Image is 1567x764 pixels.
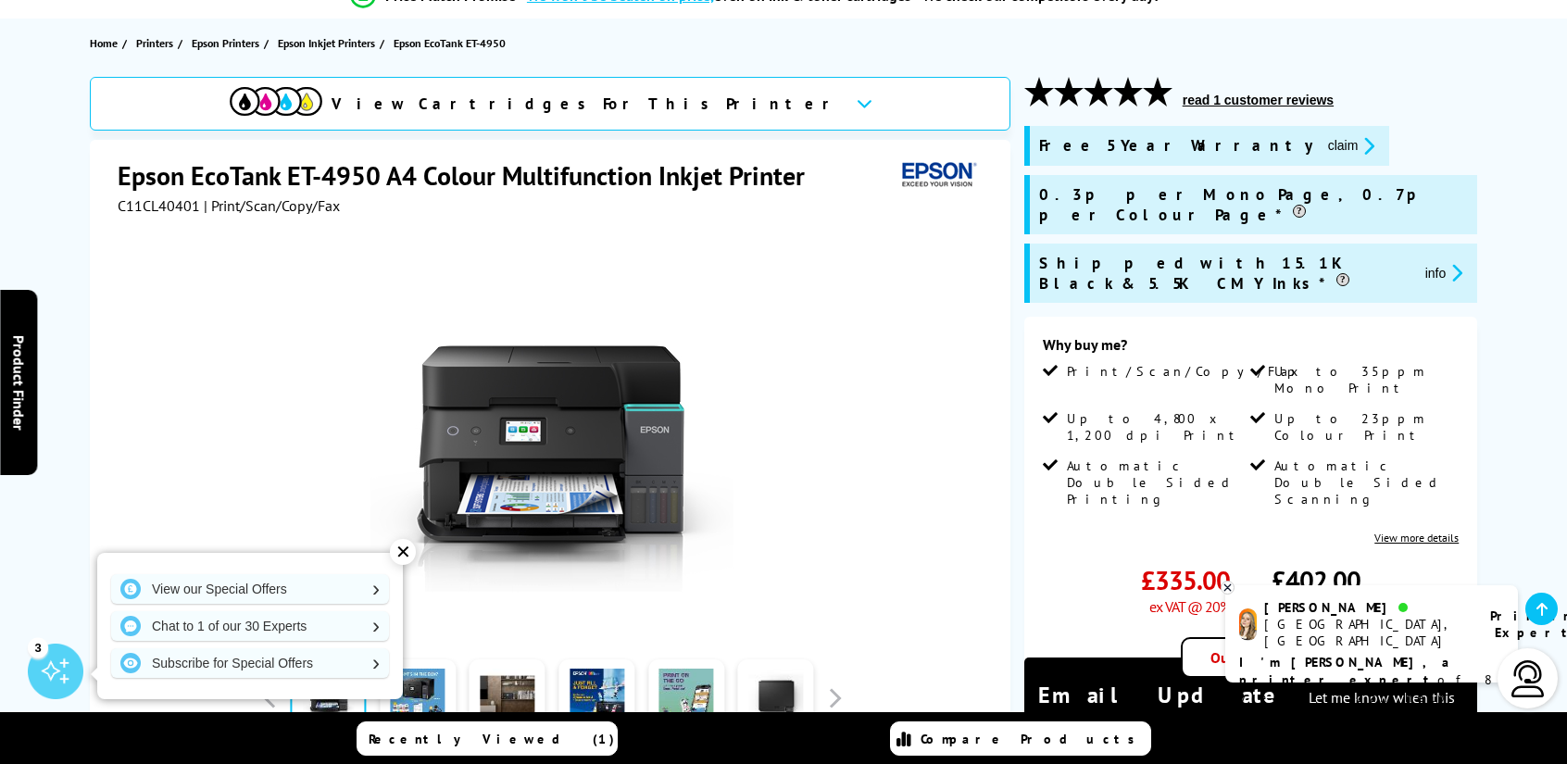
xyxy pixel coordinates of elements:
[118,158,823,193] h1: Epson EcoTank ET-4950 A4 Colour Multifunction Inkjet Printer
[1274,410,1454,444] span: Up to 23ppm Colour Print
[278,33,375,53] span: Epson Inkjet Printers
[1323,135,1381,157] button: promo-description
[1274,363,1454,396] span: Up to 35ppm Mono Print
[1420,262,1469,283] button: promo-description
[370,252,733,615] img: Epson EcoTank ET-4950
[1264,616,1467,649] div: [GEOGRAPHIC_DATA], [GEOGRAPHIC_DATA]
[895,158,980,193] img: Epson
[111,574,389,604] a: View our Special Offers
[1239,654,1455,688] b: I'm [PERSON_NAME], a printer expert
[1272,563,1360,597] span: £402.00
[1039,253,1410,294] span: Shipped with 15.1K Black & 5.5K CMY Inks*
[230,87,322,116] img: cmyk-icon.svg
[1039,135,1313,157] span: Free 5 Year Warranty
[369,731,615,747] span: Recently Viewed (1)
[1039,184,1469,225] span: 0.3p per Mono Page, 0.7p per Colour Page*
[111,611,389,641] a: Chat to 1 of our 30 Experts
[1149,597,1230,616] span: ex VAT @ 20%
[192,33,264,53] a: Epson Printers
[1067,410,1247,444] span: Up to 4,800 x 1,200 dpi Print
[1067,363,1305,380] span: Print/Scan/Copy/Fax
[1043,335,1460,363] div: Why buy me?
[111,648,389,678] a: Subscribe for Special Offers
[204,196,340,215] span: | Print/Scan/Copy/Fax
[28,637,48,658] div: 3
[1374,531,1459,545] a: View more details
[118,196,200,215] span: C11CL40401
[357,721,618,756] a: Recently Viewed (1)
[394,33,510,53] a: Epson EcoTank ET-4950
[1141,563,1230,597] span: £335.00
[192,33,259,53] span: Epson Printers
[136,33,178,53] a: Printers
[332,94,841,114] span: View Cartridges For This Printer
[394,33,506,53] span: Epson EcoTank ET-4950
[9,334,28,430] span: Product Finder
[1239,608,1257,641] img: amy-livechat.png
[390,539,416,565] div: ✕
[890,721,1151,756] a: Compare Products
[1038,681,1464,738] div: Email Update
[921,731,1145,747] span: Compare Products
[1274,457,1454,507] span: Automatic Double Sided Scanning
[90,33,122,53] a: Home
[136,33,173,53] span: Printers
[1177,92,1339,108] button: read 1 customer reviews
[1181,637,1320,678] div: Out of Stock
[1510,660,1547,697] img: user-headset-light.svg
[90,33,118,53] span: Home
[1067,457,1247,507] span: Automatic Double Sided Printing
[278,33,380,53] a: Epson Inkjet Printers
[1239,654,1504,742] p: of 8 years! I can help you choose the right product
[1264,599,1467,616] div: [PERSON_NAME]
